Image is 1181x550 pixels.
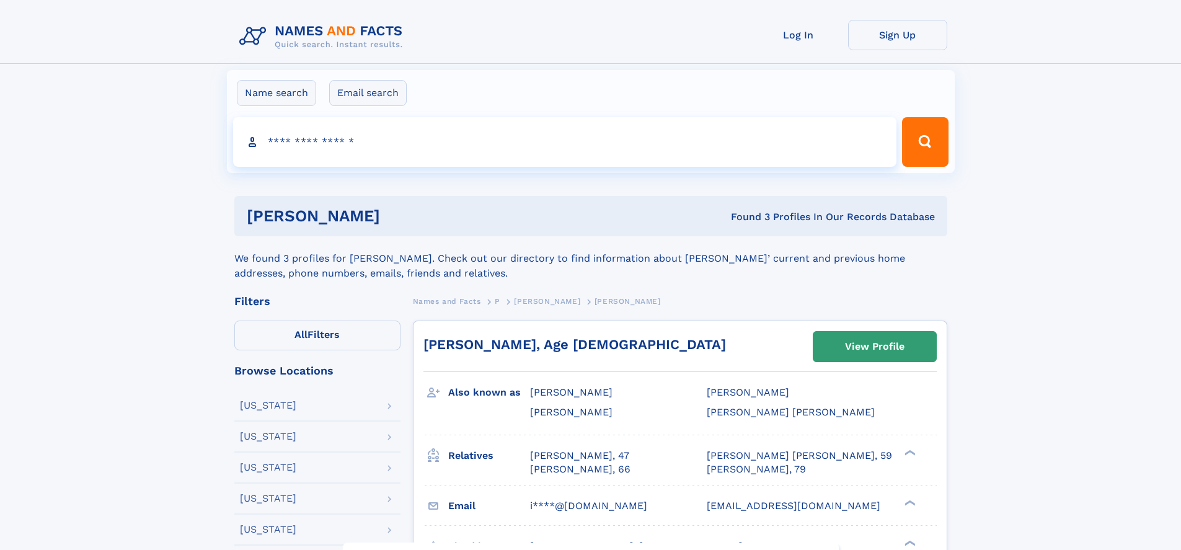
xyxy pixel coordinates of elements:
[240,494,296,503] div: [US_STATE]
[240,401,296,410] div: [US_STATE]
[448,382,530,403] h3: Also known as
[901,448,916,456] div: ❯
[234,365,400,376] div: Browse Locations
[240,463,296,472] div: [US_STATE]
[448,445,530,466] h3: Relatives
[901,499,916,507] div: ❯
[707,449,892,463] a: [PERSON_NAME] [PERSON_NAME], 59
[294,329,307,340] span: All
[848,20,947,50] a: Sign Up
[595,297,661,306] span: [PERSON_NAME]
[495,297,500,306] span: P
[514,293,580,309] a: [PERSON_NAME]
[495,293,500,309] a: P
[234,321,400,350] label: Filters
[707,500,880,512] span: [EMAIL_ADDRESS][DOMAIN_NAME]
[247,208,555,224] h1: [PERSON_NAME]
[845,332,905,361] div: View Profile
[240,432,296,441] div: [US_STATE]
[237,80,316,106] label: Name search
[240,525,296,534] div: [US_STATE]
[423,337,726,352] a: [PERSON_NAME], Age [DEMOGRAPHIC_DATA]
[555,210,935,224] div: Found 3 Profiles In Our Records Database
[514,297,580,306] span: [PERSON_NAME]
[530,386,613,398] span: [PERSON_NAME]
[234,20,413,53] img: Logo Names and Facts
[813,332,936,361] a: View Profile
[707,406,875,418] span: [PERSON_NAME] [PERSON_NAME]
[234,296,400,307] div: Filters
[530,463,630,476] a: [PERSON_NAME], 66
[448,495,530,517] h3: Email
[707,463,806,476] a: [PERSON_NAME], 79
[234,236,947,281] div: We found 3 profiles for [PERSON_NAME]. Check out our directory to find information about [PERSON_...
[707,386,789,398] span: [PERSON_NAME]
[530,406,613,418] span: [PERSON_NAME]
[413,293,481,309] a: Names and Facts
[902,117,948,167] button: Search Button
[530,449,629,463] a: [PERSON_NAME], 47
[233,117,897,167] input: search input
[749,20,848,50] a: Log In
[901,539,916,547] div: ❯
[329,80,407,106] label: Email search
